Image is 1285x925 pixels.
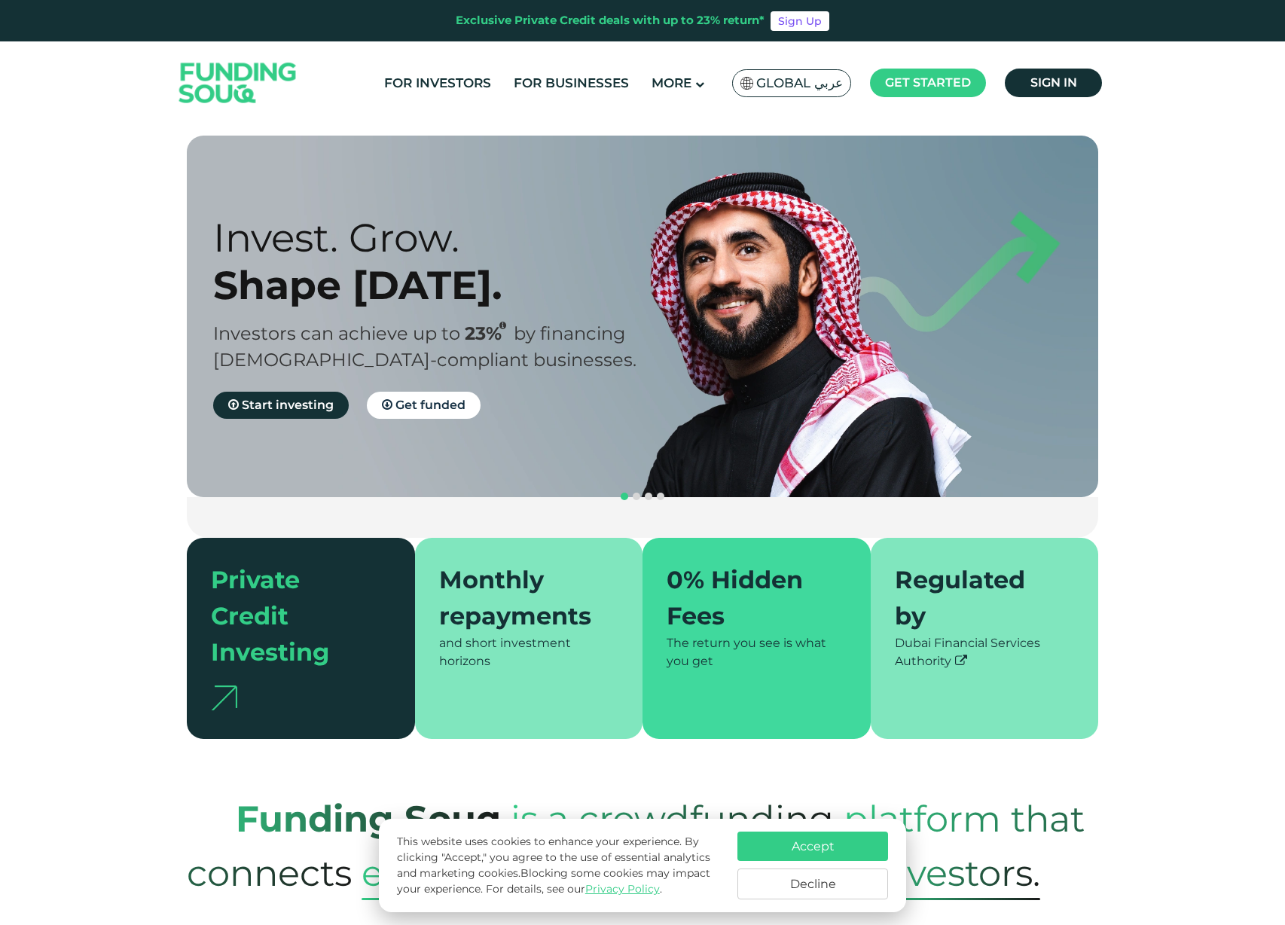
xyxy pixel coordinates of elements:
[397,834,722,897] p: This website uses cookies to enhance your experience. By clicking "Accept," you agree to the use ...
[655,490,667,502] button: navigation
[1005,69,1102,97] a: Sign in
[652,75,691,90] span: More
[895,562,1057,634] div: Regulated by
[642,490,655,502] button: navigation
[895,634,1075,670] div: Dubai Financial Services Authority
[667,634,847,670] div: The return you see is what you get
[771,11,829,31] a: Sign Up
[630,490,642,502] button: navigation
[213,214,669,261] div: Invest. Grow.
[873,846,1040,900] span: Investors.
[1030,75,1077,90] span: Sign in
[510,71,633,96] a: For Businesses
[585,882,660,896] a: Privacy Policy
[499,322,506,330] i: 23% IRR (expected) ~ 15% Net yield (expected)
[737,832,888,861] button: Accept
[456,12,765,29] div: Exclusive Private Credit deals with up to 23% return*
[618,490,630,502] button: navigation
[213,261,669,309] div: Shape [DATE].
[367,392,481,419] a: Get funded
[380,71,495,96] a: For Investors
[737,869,888,899] button: Decline
[885,75,971,90] span: Get started
[486,882,662,896] span: For details, see our .
[465,322,514,344] span: 23%
[397,866,710,896] span: Blocking some cookies may impact your experience.
[213,392,349,419] a: Start investing
[439,634,619,670] div: and short investment horizons
[511,782,834,856] span: is a crowdfunding
[164,45,312,121] img: Logo
[362,846,568,900] span: established
[439,562,601,634] div: Monthly repayments
[242,398,334,412] span: Start investing
[740,77,754,90] img: SA Flag
[213,322,460,344] span: Investors can achieve up to
[395,398,465,412] span: Get funded
[211,562,373,670] div: Private Credit Investing
[667,562,829,634] div: 0% Hidden Fees
[187,782,1085,910] span: platform that connects
[236,797,501,841] strong: Funding Souq
[211,685,237,710] img: arrow
[756,75,843,92] span: Global عربي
